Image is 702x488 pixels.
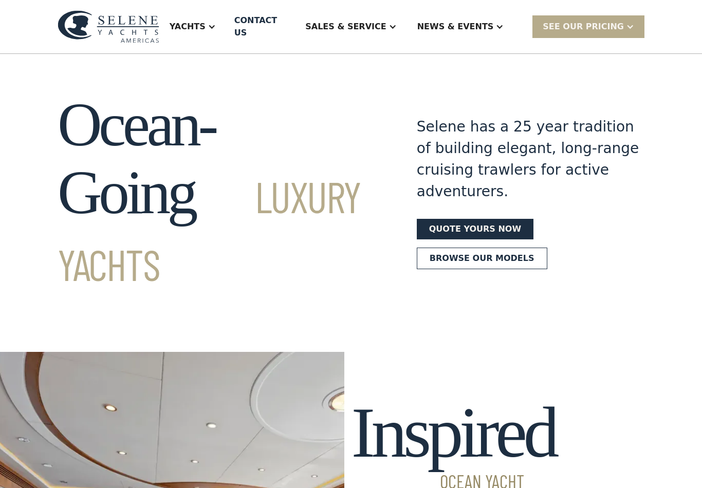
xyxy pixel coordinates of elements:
[417,219,533,239] a: Quote yours now
[543,21,624,33] div: SEE Our Pricing
[532,15,644,37] div: SEE Our Pricing
[295,6,407,47] div: Sales & Service
[58,170,361,290] span: Luxury Yachts
[305,21,386,33] div: Sales & Service
[58,10,159,43] img: logo
[417,248,547,269] a: Browse our models
[170,21,206,33] div: Yachts
[58,91,380,294] h1: Ocean-Going
[417,21,494,33] div: News & EVENTS
[407,6,514,47] div: News & EVENTS
[159,6,226,47] div: Yachts
[234,14,287,39] div: Contact US
[417,116,644,202] div: Selene has a 25 year tradition of building elegant, long-range cruising trawlers for active adven...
